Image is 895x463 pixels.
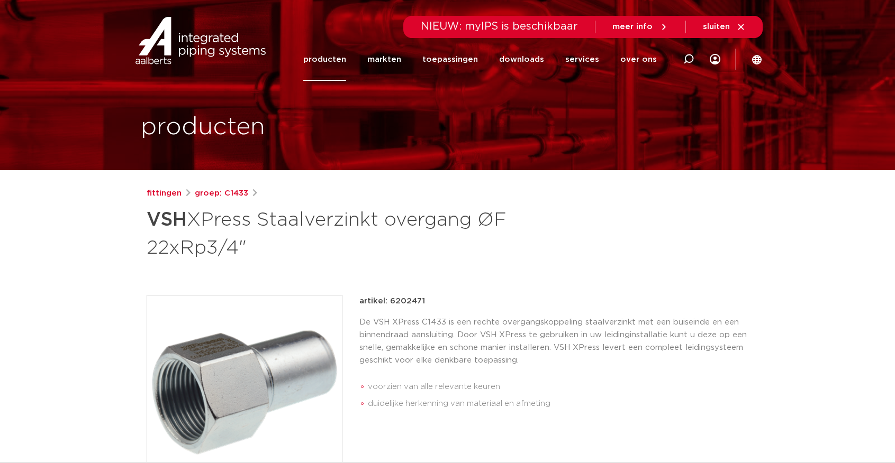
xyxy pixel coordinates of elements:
[368,378,749,395] li: voorzien van alle relevante keuren
[367,38,401,81] a: markten
[612,22,668,32] a: meer info
[612,23,653,31] span: meer info
[565,38,599,81] a: services
[359,316,749,367] p: De VSH XPress C1433 is een rechte overgangskoppeling staalverzinkt met een buiseinde en een binne...
[359,295,425,308] p: artikel: 6202471
[710,38,720,81] div: my IPS
[703,23,730,31] span: sluiten
[303,38,657,81] nav: Menu
[421,21,578,32] span: NIEUW: myIPS is beschikbaar
[195,187,248,200] a: groep: C1433
[303,38,346,81] a: producten
[499,38,544,81] a: downloads
[147,210,187,229] strong: VSH
[141,110,265,144] h1: producten
[147,187,182,200] a: fittingen
[620,38,657,81] a: over ons
[368,395,749,412] li: duidelijke herkenning van materiaal en afmeting
[703,22,746,32] a: sluiten
[147,204,544,261] h1: XPress Staalverzinkt overgang ØF 22xRp3/4"
[422,38,478,81] a: toepassingen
